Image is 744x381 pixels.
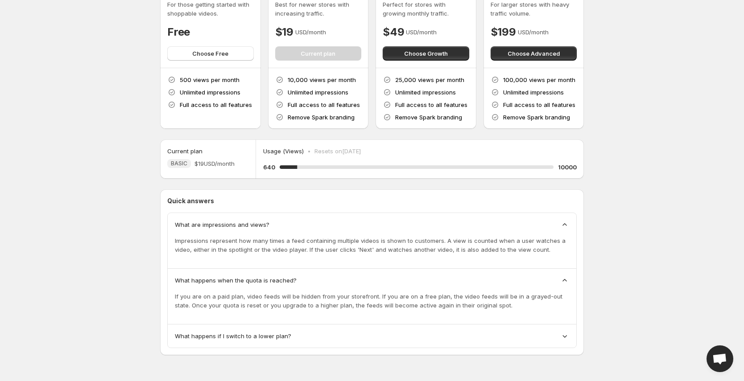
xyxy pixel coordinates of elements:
[518,28,549,37] p: USD/month
[167,197,577,205] p: Quick answers
[194,159,235,168] span: $19 USD/month
[558,163,577,172] h5: 10000
[314,147,361,156] p: Resets on [DATE]
[395,100,467,109] p: Full access to all features
[707,345,733,372] div: Open chat
[167,147,203,156] h5: Current plan
[395,75,464,84] p: 25,000 views per month
[404,49,448,58] span: Choose Growth
[175,220,269,229] span: What are impressions and views?
[167,25,190,39] h4: Free
[175,276,297,285] span: What happens when the quota is reached?
[406,28,437,37] p: USD/month
[288,88,348,97] p: Unlimited impressions
[503,113,570,122] p: Remove Spark branding
[295,28,326,37] p: USD/month
[180,88,240,97] p: Unlimited impressions
[383,25,404,39] h4: $49
[275,25,293,39] h4: $19
[307,147,311,156] p: •
[288,75,356,84] p: 10,000 views per month
[171,160,187,167] span: BASIC
[383,46,469,61] button: Choose Growth
[395,88,456,97] p: Unlimited impressions
[503,100,575,109] p: Full access to all features
[175,236,569,254] p: Impressions represent how many times a feed containing multiple videos is shown to customers. A v...
[395,113,462,122] p: Remove Spark branding
[491,25,516,39] h4: $199
[288,100,360,109] p: Full access to all features
[167,46,254,61] button: Choose Free
[192,49,228,58] span: Choose Free
[503,75,575,84] p: 100,000 views per month
[180,100,252,109] p: Full access to all features
[175,332,291,340] span: What happens if I switch to a lower plan?
[491,46,577,61] button: Choose Advanced
[180,75,240,84] p: 500 views per month
[263,163,275,172] h5: 640
[263,147,304,156] p: Usage (Views)
[508,49,560,58] span: Choose Advanced
[503,88,564,97] p: Unlimited impressions
[175,292,569,310] p: If you are on a paid plan, video feeds will be hidden from your storefront. If you are on a free ...
[288,113,355,122] p: Remove Spark branding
